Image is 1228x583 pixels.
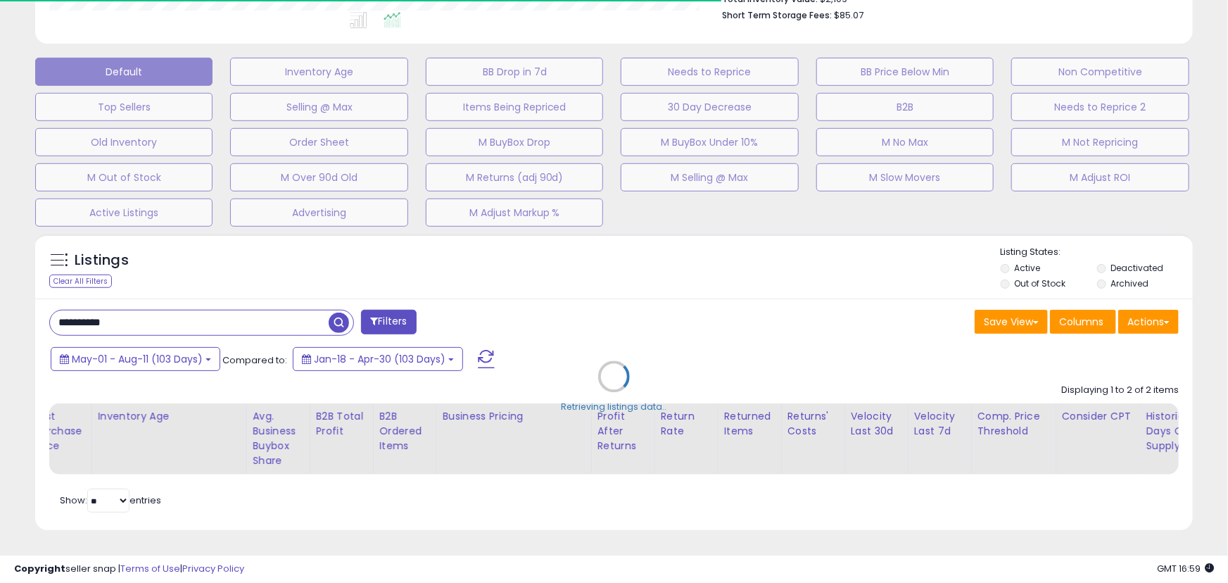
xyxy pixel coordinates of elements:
button: Old Inventory [35,128,213,156]
button: Advertising [230,199,407,227]
button: Top Sellers [35,93,213,121]
button: BB Price Below Min [816,58,994,86]
button: M No Max [816,128,994,156]
button: Active Listings [35,199,213,227]
a: Privacy Policy [182,562,244,575]
button: M Returns (adj 90d) [426,163,603,192]
div: seller snap | | [14,563,244,576]
button: Items Being Repriced [426,93,603,121]
a: Terms of Use [120,562,180,575]
button: Non Competitive [1011,58,1189,86]
button: M BuyBox Drop [426,128,603,156]
strong: Copyright [14,562,65,575]
button: M Slow Movers [816,163,994,192]
button: M Selling @ Max [621,163,798,192]
button: Default [35,58,213,86]
span: $85.07 [835,8,864,22]
button: 30 Day Decrease [621,93,798,121]
button: Order Sheet [230,128,407,156]
button: Inventory Age [230,58,407,86]
span: 2025-08-12 16:59 GMT [1157,562,1214,575]
div: Retrieving listings data.. [562,401,667,414]
button: Selling @ Max [230,93,407,121]
button: M Out of Stock [35,163,213,192]
button: B2B [816,93,994,121]
button: M BuyBox Under 10% [621,128,798,156]
button: M Not Repricing [1011,128,1189,156]
b: Short Term Storage Fees: [723,9,833,21]
button: BB Drop in 7d [426,58,603,86]
button: M Over 90d Old [230,163,407,192]
button: Needs to Reprice [621,58,798,86]
button: Needs to Reprice 2 [1011,93,1189,121]
button: M Adjust ROI [1011,163,1189,192]
button: M Adjust Markup % [426,199,603,227]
